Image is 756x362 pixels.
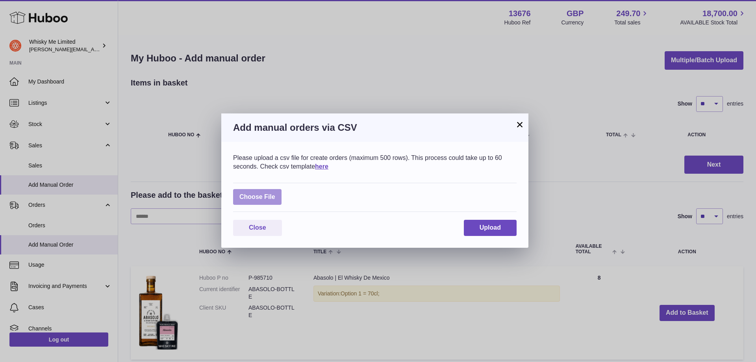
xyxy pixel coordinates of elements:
div: Please upload a csv file for create orders (maximum 500 rows). This process could take up to 60 s... [233,154,517,171]
button: × [515,120,524,129]
span: Close [249,224,266,231]
a: here [315,163,328,170]
h3: Add manual orders via CSV [233,121,517,134]
button: Close [233,220,282,236]
span: Upload [480,224,501,231]
button: Upload [464,220,517,236]
span: Choose File [233,189,282,205]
